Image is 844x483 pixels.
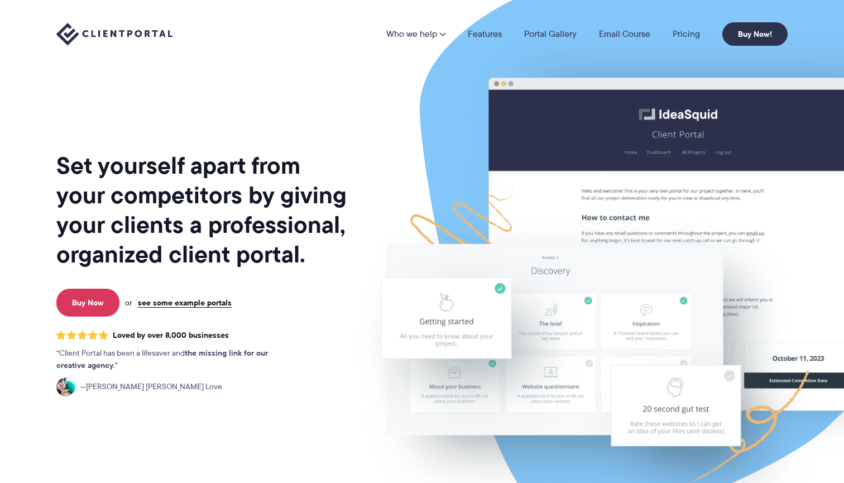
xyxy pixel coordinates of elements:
p: Client Portal has been a lifesaver and . [56,347,291,372]
a: Buy Now [56,289,119,317]
h1: Set yourself apart from your competitors by giving your clients a professional, organized client ... [56,151,349,269]
span: or [125,298,132,308]
span: [PERSON_NAME] [PERSON_NAME] Love [80,381,222,393]
a: Pricing [673,30,700,39]
a: Features [468,30,502,39]
strong: the missing link for our creative agency [56,347,268,371]
a: see some example portals [138,298,232,308]
a: Buy Now! [722,22,788,46]
span: Loved by over 8,000 businesses [113,331,229,340]
a: Who we help [386,30,445,39]
a: Email Course [599,30,650,39]
a: Portal Gallery [524,30,577,39]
